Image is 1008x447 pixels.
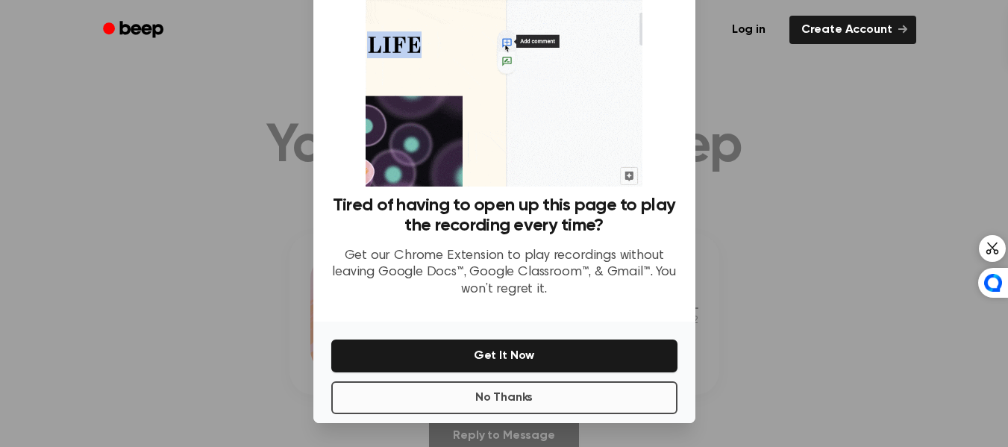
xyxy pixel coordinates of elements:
button: Get It Now [331,340,677,372]
a: Create Account [789,16,916,44]
p: Get our Chrome Extension to play recordings without leaving Google Docs™, Google Classroom™, & Gm... [331,248,677,298]
a: Beep [93,16,177,45]
a: Log in [717,13,780,47]
h3: Tired of having to open up this page to play the recording every time? [331,196,677,236]
button: No Thanks [331,381,677,414]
